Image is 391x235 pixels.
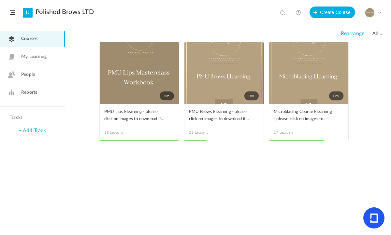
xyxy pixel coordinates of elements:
[104,108,174,123] a: PMU Lips Elearning - please click on images to download if not visible
[184,42,264,104] a: 0m
[341,31,364,37] span: Rearrange
[21,53,47,60] span: My Learning
[19,128,46,133] a: + Add Track
[329,91,344,101] span: 0m
[159,91,174,101] span: 0m
[269,42,348,104] a: 0m
[100,42,179,104] a: 0m
[189,130,224,135] span: 21 Lessons
[36,8,94,16] a: Polished Brows LTD
[274,108,344,123] a: Microblading Course Elearning - please click on images to download if not visible
[365,8,374,17] img: 617fe505-c459-451e-be24-f11bddb9b696.PNG
[104,108,165,123] span: PMU Lips Elearning - please click on images to download if not visible
[21,89,37,96] span: Reports
[104,130,139,135] span: 18 Lessons
[274,130,309,135] span: 17 Lessons
[10,115,53,120] h4: Tracks
[244,91,259,101] span: 0m
[189,108,259,123] a: PMU Brows Elearning - please click on images to download if not visible
[274,108,334,123] span: Microblading Course Elearning - please click on images to download if not visible
[23,8,33,18] a: U
[21,71,35,78] span: People
[189,108,249,123] span: PMU Brows Elearning - please click on images to download if not visible
[372,31,383,36] span: all
[310,7,355,18] button: Create Course
[21,35,37,42] span: Courses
